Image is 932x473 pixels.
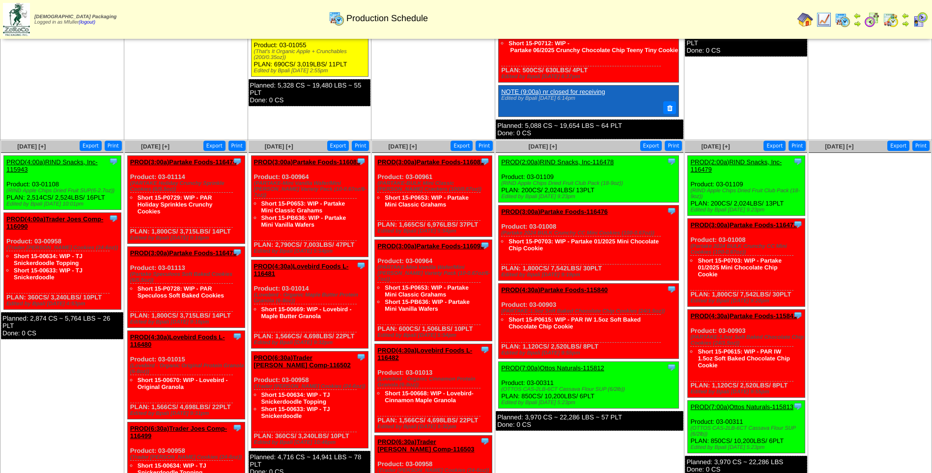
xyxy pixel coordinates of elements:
img: Tooltip [793,401,803,411]
div: Product: 03-01109 PLAN: 200CS / 2,024LBS / 13PLT [688,155,805,215]
div: Product: 03-00903 PLAN: 1,120CS / 2,520LBS / 8PLT [499,283,679,358]
div: (PARTAKE-1.5oz Soft Baked Chocolate Chip Cookies (24/1.5oz)) [501,308,678,314]
a: [DATE] [+] [141,143,169,150]
div: Edited by Bpali [DATE] 4:53pm [6,301,121,307]
div: Product: 03-01008 PLAN: 1,800CS / 7,542LBS / 30PLT [688,218,805,306]
div: Edited by Bpali [DATE] 9:19pm [501,272,678,278]
button: Print [476,141,493,151]
div: (Partake 2024 BULK Crunchy CC Mini Cookies (100-0.67oz)) [501,230,678,236]
span: [DATE] [+] [825,143,853,150]
img: arrowright.gif [902,20,909,28]
a: Short 15-00633: WIP - TJ Snickerdoodle [14,267,83,281]
div: Planned: 3,970 CS ~ 22,286 LBS ~ 57 PLT Done: 0 CS [496,411,683,431]
div: Product: 03-00903 PLAN: 1,120CS / 2,520LBS / 8PLT [688,309,805,397]
div: Edited by Bpali [DATE] 6:14pm [501,95,672,101]
div: (PARTAKE-1.5oz Soft Baked Chocolate Chip Cookies (24/1.5oz)) [690,334,805,346]
a: Short 15-00633: WIP - TJ Snickerdoodle [261,406,330,419]
a: Short 15-P0712: WIP ‐ Partake 06/2025 Crunchy Chocolate Chip Teeny Tiny Cookie [508,40,678,54]
img: Tooltip [793,156,803,166]
div: Product: 03-01113 PLAN: 1,800CS / 3,715LBS / 14PLT [127,246,245,327]
a: PROD(4:00a)Trader Joes Comp-116090 [6,215,103,230]
span: Logged in as Mfuller [34,14,116,25]
img: Tooltip [480,436,490,446]
button: Print [352,141,369,151]
img: arrowright.gif [853,20,861,28]
div: Planned: 5,088 CS ~ 19,654 LBS ~ 64 PLT Done: 0 CS [496,119,683,139]
div: Edited by Bpali [DATE] 5:54pm [254,248,368,254]
div: Edited by Bpali [DATE] 5:23pm [690,444,805,450]
div: Edited by Bpali [DATE] 10:46pm [254,440,368,445]
button: Print [665,141,682,151]
div: Edited by Bpali [DATE] 9:20pm [690,298,805,304]
a: [DATE] [+] [388,143,417,150]
div: (PARTAKE-Mini Vanilla Wafer/Mini [PERSON_NAME] Variety Pack (10-0.67oz/6-7oz)) [254,180,368,198]
img: Tooltip [480,156,490,166]
a: Short 15-P0703: WIP - Partake 01/2025 Mini Chocolate Chip Cookie [698,257,782,278]
div: Product: 03-01015 PLAN: 1,566CS / 4,698LBS / 22PLT [127,330,245,419]
img: Tooltip [232,247,242,257]
a: Short 15-P0653: WIP - Partake Mini Classic Grahams [261,200,345,214]
button: Export [327,141,349,151]
button: Export [203,141,226,151]
div: Edited by Bpali [DATE] 9:55pm [690,389,805,395]
button: Print [789,141,806,151]
button: Export [763,141,786,151]
a: Short 15-P0653: WIP - Partake Mini Classic Grahams [385,284,469,298]
img: Tooltip [109,213,118,223]
div: (OTTOS CAS-2LB-6CT Cassava Flour SUP (6/2lb)) [690,425,805,437]
img: calendarcustomer.gif [912,12,928,28]
div: (PARTAKE-BULK Mini Classic [PERSON_NAME] Crackers (100/0.67oz)) [377,180,492,192]
a: (logout) [79,20,95,25]
div: Edited by Bpali [DATE] 9:32pm [254,340,368,346]
a: Short 15-00669: WIP - Lovebird - Maple Butter Granola [261,306,352,320]
a: Short 15-P0728: WIP - PAR Speculoss Soft Baked Cookies [138,285,224,299]
img: Tooltip [793,310,803,320]
div: Product: 03-01008 PLAN: 1,800CS / 7,542LBS / 30PLT [499,205,679,280]
div: Edited by Bpali [DATE] 5:54pm [377,332,492,338]
div: Planned: 2,874 CS ~ 5,764 LBS ~ 26 PLT Done: 0 CS [1,312,123,339]
button: Export [451,141,473,151]
img: zoroco-logo-small.webp [3,3,30,36]
a: PROD(4:30a)Lovebird Foods L-116481 [254,263,349,277]
a: Short 15-PB636: WIP - Partake Mini Vanilla Wafers [385,298,470,312]
div: Product: 03-01055 PLAN: 690CS / 3,019LBS / 11PLT [251,24,368,77]
div: (Lovebird - Organic Cinnamon Protein Granola (6-8oz)) [377,376,492,388]
img: Tooltip [109,156,118,166]
div: Edited by Bpali [DATE] 9:16pm [130,319,245,325]
div: Product: 03-01109 PLAN: 200CS / 2,024LBS / 13PLT [499,155,679,202]
img: Tooltip [667,284,677,294]
div: Edited by Bpali [DATE] 2:55pm [254,68,368,74]
button: Print [105,141,122,151]
div: Product: 03-00961 PLAN: 1,665CS / 6,976LBS / 37PLT [375,155,492,236]
div: (OTTOS CAS-2LB-6CT Cassava Flour SUP (6/2lb)) [501,386,678,392]
button: Export [887,141,909,151]
button: Export [80,141,102,151]
a: PROD(6:30a)Trader Joes Comp-116499 [130,425,227,440]
div: (RIND Apple Chips Dried Fruit Club Pack (18-9oz)) [501,180,678,186]
a: [DATE] [+] [265,143,293,150]
img: arrowleft.gif [853,12,861,20]
button: Delete Note [663,101,676,114]
div: (That's It Organic Apple + Crunchables (200/0.35oz)) [254,49,368,60]
img: Tooltip [667,206,677,216]
img: home.gif [797,12,813,28]
div: Product: 03-00958 PLAN: 360CS / 3,240LBS / 10PLT [251,351,368,448]
img: arrowleft.gif [902,12,909,20]
div: Edited by Bpali [DATE] 9:23pm [690,207,805,213]
img: Tooltip [356,261,366,270]
div: Product: 03-01014 PLAN: 1,566CS / 4,698LBS / 22PLT [251,260,368,348]
div: Edited by Bpali [DATE] 6:37pm [501,74,678,80]
div: Product: 03-00964 PLAN: 2,790CS / 7,003LBS / 47PLT [251,155,368,257]
a: Short 15-P0615: WIP - PAR IW 1.5oz Soft Baked Chocolate Chip Cookie [698,348,790,369]
a: PROD(3:00a)Partake Foods-116081 [377,158,484,166]
a: Short 15-00634: WIP - TJ Snickerdoodle Topping [261,391,330,405]
img: Tooltip [232,331,242,341]
a: Short 15-00668: WIP - Lovebird-Cinnamon Maple Granola [385,390,474,404]
div: Edited by Bpali [DATE] 9:31pm [130,411,245,416]
a: [DATE] [+] [702,143,730,150]
div: Edited by Bpali [DATE] 9:23pm [501,194,678,200]
div: Edited by Bpali [DATE] 9:16pm [130,235,245,241]
div: Edited by Bpali [DATE] 9:55pm [501,350,678,356]
div: Edited by Bpali [DATE] 5:54pm [377,228,492,234]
